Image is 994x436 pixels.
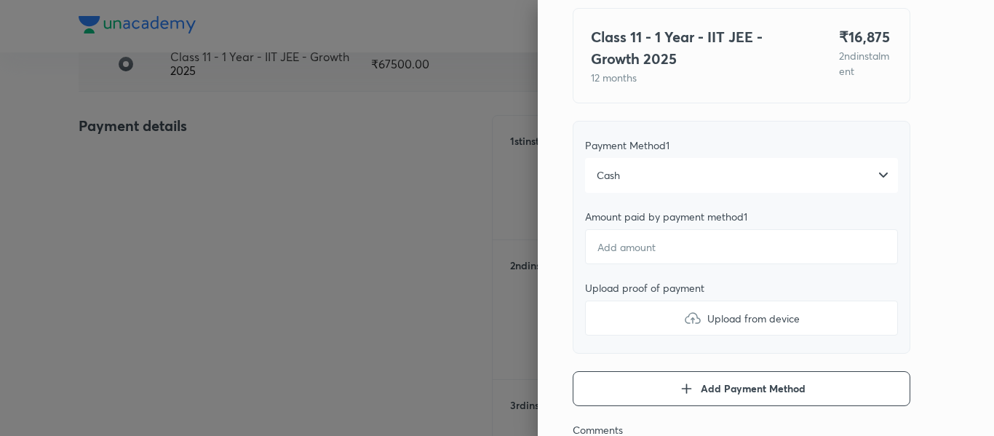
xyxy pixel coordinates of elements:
p: 12 months [591,70,804,85]
button: Add Payment Method [573,371,910,406]
h4: Class 11 - 1 Year - IIT JEE - Growth 2025 [591,26,804,70]
input: Add amount [585,229,898,264]
div: Payment Method 1 [585,139,898,152]
div: Amount paid by payment method 1 [585,210,898,223]
h4: ₹ 16,875 [839,26,892,48]
div: Upload proof of payment [585,282,898,295]
span: Add Payment Method [701,381,806,396]
span: Upload from device [707,311,800,326]
p: 2 nd instalment [839,48,892,79]
span: Cash [597,168,620,183]
img: upload [684,309,701,327]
